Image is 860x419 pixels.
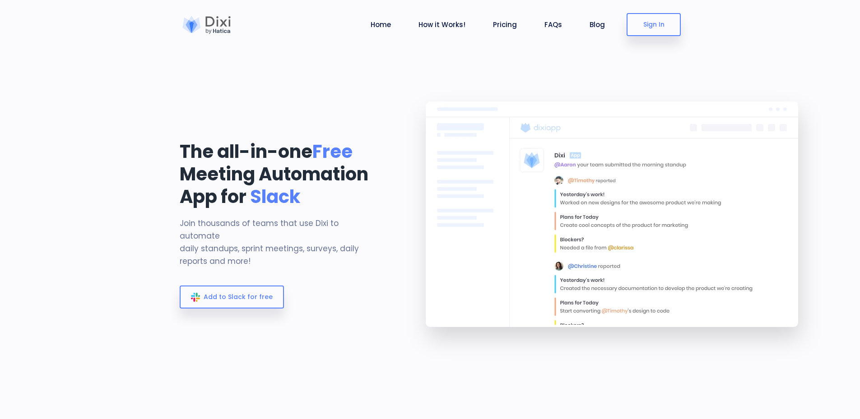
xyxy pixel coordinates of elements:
img: slack_icon_color.svg [191,293,200,302]
span: Add to Slack for free [204,292,273,301]
span: Free [312,139,353,164]
h1: The all-in-one Meeting Automation App for [180,140,381,208]
a: Home [367,19,395,30]
a: Add to Slack for free [180,285,284,308]
a: FAQs [541,19,566,30]
span: Slack [250,184,300,209]
img: landing-banner [394,79,834,372]
a: Blog [586,19,609,30]
p: Join thousands of teams that use Dixi to automate daily standups, sprint meetings, surveys, daily... [180,217,381,267]
a: Pricing [489,19,521,30]
a: Sign In [627,13,681,36]
a: How it Works! [415,19,469,30]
